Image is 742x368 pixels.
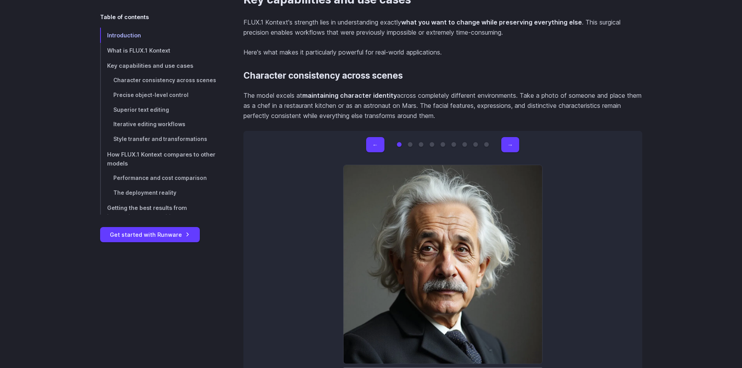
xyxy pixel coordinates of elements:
span: How FLUX.1 Kontext compares to other models [107,151,215,167]
span: Style transfer and transformations [113,136,207,142]
button: Go to 7 of 9 [462,142,467,147]
a: What is FLUX.1 Kontext [100,43,219,58]
span: Precise object-level control [113,92,189,98]
button: Go to 8 of 9 [473,142,478,147]
span: Table of contents [100,12,149,21]
span: Getting the best results from instruction-based editing [107,205,187,220]
span: What is FLUX.1 Kontext [107,47,170,54]
button: Go to 5 of 9 [441,142,445,147]
a: Getting the best results from instruction-based editing [100,201,219,225]
strong: what you want to change while preserving everything else [401,18,582,26]
span: Character consistency across scenes [113,77,216,83]
button: → [501,137,519,152]
button: Go to 1 of 9 [397,142,402,147]
span: Iterative editing workflows [113,121,185,127]
p: FLUX.1 Kontext's strength lies in understanding exactly . This surgical precision enables workflo... [243,18,642,37]
a: Superior text editing [100,103,219,118]
p: The model excels at across completely different environments. Take a photo of someone and place t... [243,91,642,121]
p: Here's what makes it particularly powerful for real-world applications. [243,48,642,58]
a: Performance and cost comparison [100,171,219,186]
span: Superior text editing [113,107,169,113]
strong: maintaining character identity [302,92,397,99]
button: Go to 6 of 9 [451,142,456,147]
a: Style transfer and transformations [100,132,219,147]
a: The deployment reality [100,186,219,201]
a: Key capabilities and use cases [100,58,219,73]
span: Introduction [107,32,141,39]
button: Go to 4 of 9 [430,142,434,147]
button: ← [366,137,384,152]
span: Key capabilities and use cases [107,62,193,69]
img: Elderly man with white, tousled hair and a mustache wearing a black suit and tie, posing for a se... [343,165,543,364]
button: Go to 3 of 9 [419,142,423,147]
a: Precise object-level control [100,88,219,103]
a: Iterative editing workflows [100,117,219,132]
span: The deployment reality [113,190,176,196]
a: How FLUX.1 Kontext compares to other models [100,147,219,171]
a: Character consistency across scenes [100,73,219,88]
button: Go to 9 of 9 [484,142,489,147]
span: Performance and cost comparison [113,175,207,181]
button: Go to 2 of 9 [408,142,412,147]
a: Character consistency across scenes [243,70,403,81]
a: Introduction [100,28,219,43]
a: Get started with Runware [100,227,200,242]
